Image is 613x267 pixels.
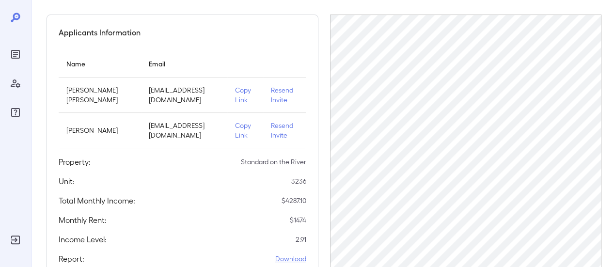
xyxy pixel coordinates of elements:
[149,121,220,140] p: [EMAIL_ADDRESS][DOMAIN_NAME]
[8,76,23,91] div: Manage Users
[8,232,23,248] div: Log Out
[59,50,306,148] table: simple table
[59,195,135,206] h5: Total Monthly Income:
[59,253,84,265] h5: Report:
[66,126,133,135] p: [PERSON_NAME]
[149,85,220,105] p: [EMAIL_ADDRESS][DOMAIN_NAME]
[275,254,306,264] a: Download
[59,27,141,38] h5: Applicants Information
[8,47,23,62] div: Reports
[271,85,299,105] p: Resend Invite
[282,196,306,205] p: $ 4287.10
[59,214,107,226] h5: Monthly Rent:
[59,175,75,187] h5: Unit:
[66,85,133,105] p: [PERSON_NAME] [PERSON_NAME]
[296,235,306,244] p: 2.91
[141,50,227,78] th: Email
[8,105,23,120] div: FAQ
[59,234,107,245] h5: Income Level:
[241,157,306,167] p: Standard on the River
[271,121,299,140] p: Resend Invite
[291,176,306,186] p: 3236
[235,85,255,105] p: Copy Link
[59,50,141,78] th: Name
[235,121,255,140] p: Copy Link
[59,156,91,168] h5: Property:
[290,215,306,225] p: $ 1474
